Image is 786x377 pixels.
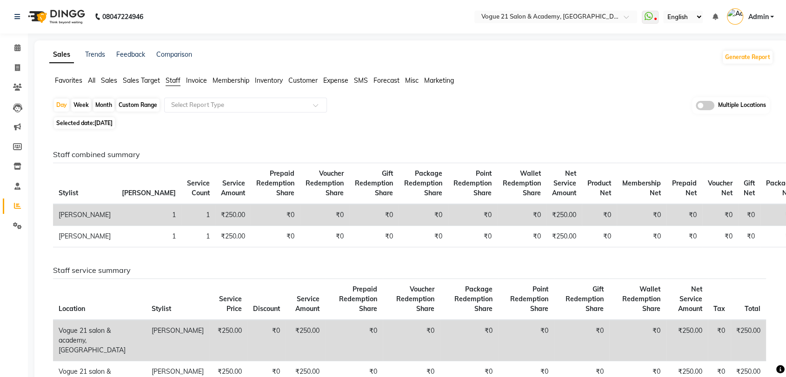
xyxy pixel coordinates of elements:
[454,285,493,313] span: Package Redemption Share
[152,304,171,313] span: Stylist
[102,4,143,30] b: 08047224946
[123,76,160,85] span: Sales Target
[349,204,399,226] td: ₹0
[251,204,300,226] td: ₹0
[383,320,440,361] td: ₹0
[156,50,192,59] a: Comparison
[666,226,702,247] td: ₹0
[306,169,344,197] span: Voucher Redemption Share
[582,226,617,247] td: ₹0
[349,226,399,247] td: ₹0
[503,169,541,197] span: Wallet Redemption Share
[440,320,498,361] td: ₹0
[54,99,69,112] div: Day
[166,76,180,85] span: Staff
[678,285,702,313] span: Net Service Amount
[93,99,114,112] div: Month
[255,76,283,85] span: Inventory
[666,204,702,226] td: ₹0
[744,179,755,197] span: Gift Net
[323,76,348,85] span: Expense
[731,320,766,361] td: ₹250.00
[708,179,733,197] span: Voucher Net
[300,204,349,226] td: ₹0
[181,226,215,247] td: 1
[448,226,497,247] td: ₹0
[708,320,731,361] td: ₹0
[617,204,666,226] td: ₹0
[53,266,766,275] h6: Staff service summary
[510,285,548,313] span: Point Redemption Share
[453,169,492,197] span: Point Redemption Share
[552,169,576,197] span: Net Service Amount
[286,320,325,361] td: ₹250.00
[497,204,546,226] td: ₹0
[221,179,245,197] span: Service Amount
[745,304,760,313] span: Total
[582,204,617,226] td: ₹0
[355,169,393,197] span: Gift Redemption Share
[213,76,249,85] span: Membership
[295,295,320,313] span: Service Amount
[53,320,146,361] td: Vogue 21 salon & academy, [GEOGRAPHIC_DATA]
[399,204,448,226] td: ₹0
[339,285,377,313] span: Prepaid Redemption Share
[59,304,85,313] span: Location
[186,76,207,85] span: Invoice
[59,189,78,197] span: Stylist
[116,99,160,112] div: Custom Range
[587,179,611,197] span: Product Net
[116,50,145,59] a: Feedback
[71,99,91,112] div: Week
[288,76,318,85] span: Customer
[85,50,105,59] a: Trends
[88,76,95,85] span: All
[251,226,300,247] td: ₹0
[53,150,766,159] h6: Staff combined summary
[617,226,666,247] td: ₹0
[748,12,768,22] span: Admin
[53,204,116,226] td: [PERSON_NAME]
[49,46,74,63] a: Sales
[405,76,419,85] span: Misc
[546,204,582,226] td: ₹250.00
[713,304,725,313] span: Tax
[53,226,116,247] td: [PERSON_NAME]
[187,179,210,197] span: Service Count
[554,320,609,361] td: ₹0
[325,320,383,361] td: ₹0
[94,119,113,126] span: [DATE]
[209,320,247,361] td: ₹250.00
[738,204,760,226] td: ₹0
[116,226,181,247] td: 1
[253,304,280,313] span: Discount
[354,76,368,85] span: SMS
[727,8,743,25] img: Admin
[498,320,554,361] td: ₹0
[566,285,604,313] span: Gift Redemption Share
[146,320,209,361] td: [PERSON_NAME]
[424,76,454,85] span: Marketing
[718,101,766,110] span: Multiple Locations
[219,295,242,313] span: Service Price
[738,226,760,247] td: ₹0
[101,76,117,85] span: Sales
[373,76,400,85] span: Forecast
[702,226,738,247] td: ₹0
[300,226,349,247] td: ₹0
[24,4,87,30] img: logo
[622,179,661,197] span: Membership Net
[55,76,82,85] span: Favorites
[723,51,773,64] button: Generate Report
[122,189,176,197] span: [PERSON_NAME]
[54,117,115,129] span: Selected date:
[672,179,697,197] span: Prepaid Net
[247,320,286,361] td: ₹0
[497,226,546,247] td: ₹0
[399,226,448,247] td: ₹0
[702,204,738,226] td: ₹0
[546,226,582,247] td: ₹250.00
[622,285,660,313] span: Wallet Redemption Share
[215,226,251,247] td: ₹250.00
[256,169,294,197] span: Prepaid Redemption Share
